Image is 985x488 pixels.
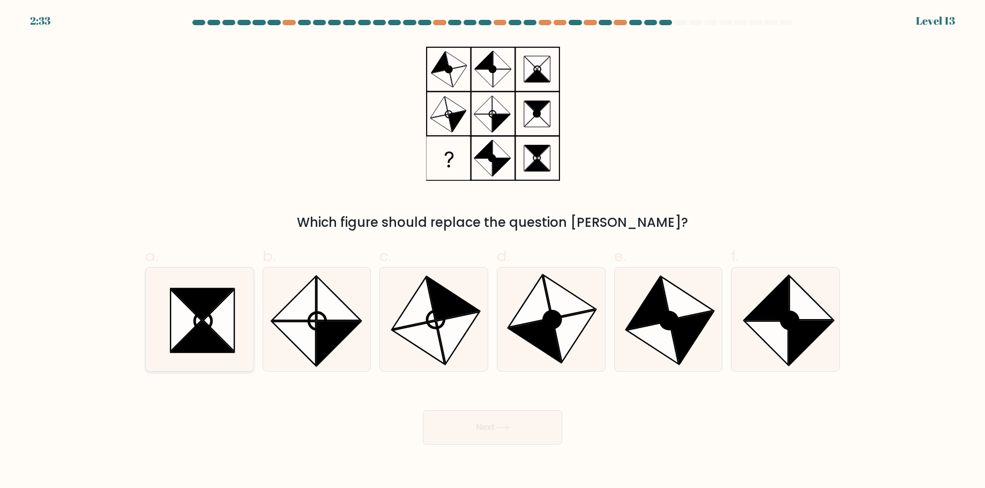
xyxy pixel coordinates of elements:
div: Which figure should replace the question [PERSON_NAME]? [152,213,833,232]
div: Level 13 [916,13,955,29]
span: a. [145,246,158,267]
span: f. [731,246,738,267]
button: Next [423,410,562,445]
span: b. [263,246,275,267]
span: d. [497,246,510,267]
span: c. [379,246,391,267]
span: e. [614,246,626,267]
div: 2:33 [30,13,50,29]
